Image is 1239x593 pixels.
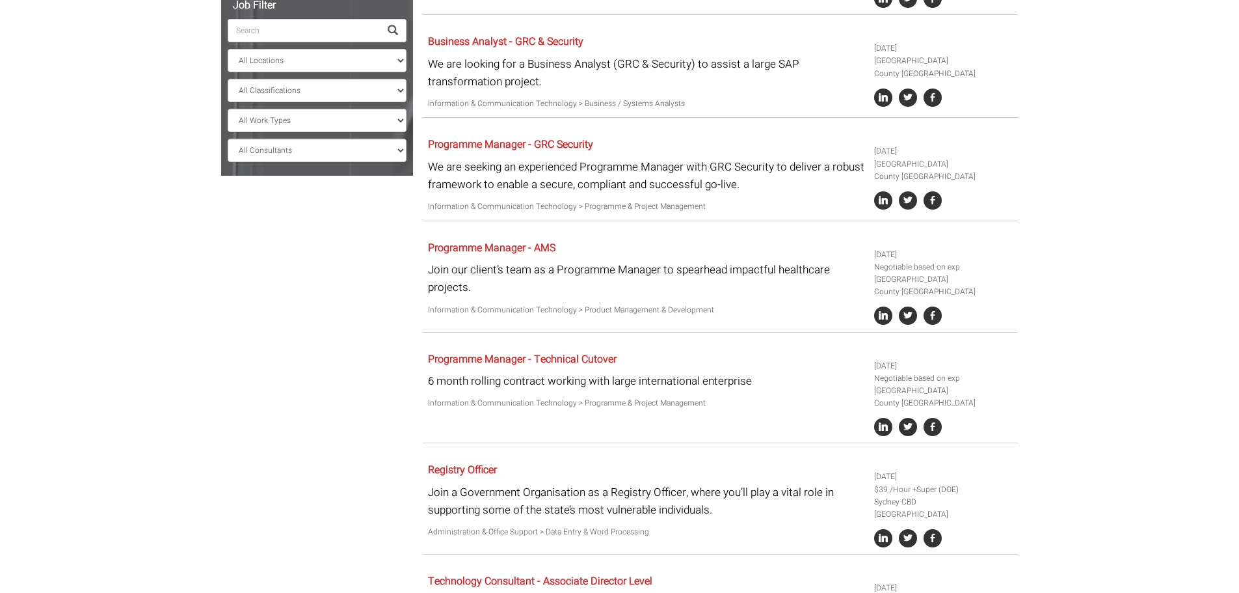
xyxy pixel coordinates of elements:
[874,145,1013,158] li: [DATE]
[874,496,1013,521] li: Sydney CBD [GEOGRAPHIC_DATA]
[428,462,497,478] a: Registry Officer
[428,304,864,316] p: Information & Communication Technology > Product Management & Development
[428,55,864,90] p: We are looking for a Business Analyst (GRC & Security) to assist a large SAP transformation project.
[428,98,864,110] p: Information & Communication Technology > Business / Systems Analysts
[428,261,864,296] p: Join our client’s team as a Programme Manager to spearhead impactful healthcare projects.
[428,34,583,49] a: Business Analyst - GRC & Security
[874,273,1013,298] li: [GEOGRAPHIC_DATA] County [GEOGRAPHIC_DATA]
[874,360,1013,372] li: [DATE]
[428,137,593,152] a: Programme Manager - GRC Security
[874,484,1013,496] li: $39 /Hour +Super (DOE)
[428,200,864,213] p: Information & Communication Technology > Programme & Project Management
[428,526,864,538] p: Administration & Office Support > Data Entry & Word Processing
[428,397,864,409] p: Information & Communication Technology > Programme & Project Management
[428,372,864,390] p: 6 month rolling contract working with large international enterprise
[428,484,864,519] p: Join a Government Organisation as a Registry Officer, where you’ll play a vital role in supportin...
[874,261,1013,273] li: Negotiable based on exp
[874,372,1013,385] li: Negotiable based on exp
[874,158,1013,183] li: [GEOGRAPHIC_DATA] County [GEOGRAPHIC_DATA]
[228,19,380,42] input: Search
[428,240,555,256] a: Programme Manager - AMS
[874,385,1013,409] li: [GEOGRAPHIC_DATA] County [GEOGRAPHIC_DATA]
[874,471,1013,483] li: [DATE]
[428,352,617,367] a: Programme Manager - Technical Cutover
[874,42,1013,55] li: [DATE]
[874,55,1013,79] li: [GEOGRAPHIC_DATA] County [GEOGRAPHIC_DATA]
[874,249,1013,261] li: [DATE]
[428,573,652,589] a: Technology Consultant - Associate Director Level
[428,158,864,193] p: We are seeking an experienced Programme Manager with GRC Security to deliver a robust framework t...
